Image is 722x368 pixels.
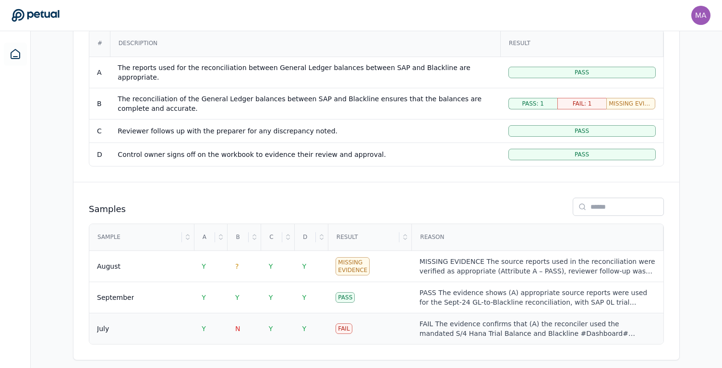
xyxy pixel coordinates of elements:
div: The reports used for the reconciliation between General Ledger balances between SAP and Blackline... [118,63,493,82]
span: Fail: 1 [573,100,592,107]
td: B [89,88,110,119]
img: manali.agarwal@arm.com [691,6,710,25]
span: Y [235,294,240,301]
div: Pass [336,292,355,303]
span: Missing Evidence: 1 [609,100,653,107]
span: Y [269,262,273,270]
a: Dashboard [4,43,27,66]
td: D [89,142,110,166]
div: Sample [90,225,182,250]
span: Pass: 1 [522,100,544,107]
span: Y [269,294,273,301]
div: # [90,30,110,56]
div: Result [501,30,662,56]
div: D [295,225,316,250]
div: A [195,225,216,250]
span: ? [235,262,239,270]
div: FAIL The evidence confirms that (A) the reconciler used the mandated S/4 Hana Trial Balance and B... [420,319,656,338]
span: Y [302,262,307,270]
span: Y [202,262,206,270]
span: Y [202,325,206,332]
span: N [235,325,240,332]
div: Control owner signs off on the workbook to evidence their review and approval. [118,150,493,159]
div: September [97,293,134,302]
h2: Samples [89,202,126,216]
div: August [97,261,120,271]
div: B [228,225,249,250]
td: C [89,119,110,142]
div: Fail [336,323,352,334]
td: A [89,57,110,88]
div: Reason [412,225,662,250]
div: Result [329,225,400,250]
div: MISSING EVIDENCE The source reports used in the reconciliation were verified as appropriate (Attr... [420,257,656,276]
span: Pass [575,69,589,76]
div: Reviewer follows up with the preparer for any discrepancy noted. [118,126,493,136]
div: July [97,324,109,333]
div: The reconciliation of the General Ledger balances between SAP and Blackline ensures that the bala... [118,94,493,113]
div: PASS The evidence shows (A) appropriate source reports were used for the Sept-24 GL-to-Blackline ... [420,288,656,307]
a: Go to Dashboard [12,9,60,22]
span: Y [302,325,307,332]
div: Description [111,30,500,56]
div: C [262,225,282,250]
span: Y [202,294,206,301]
span: Y [302,294,307,301]
div: Missing Evidence [336,257,370,275]
span: Pass [575,127,589,135]
span: Y [269,325,273,332]
span: Pass [575,151,589,158]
